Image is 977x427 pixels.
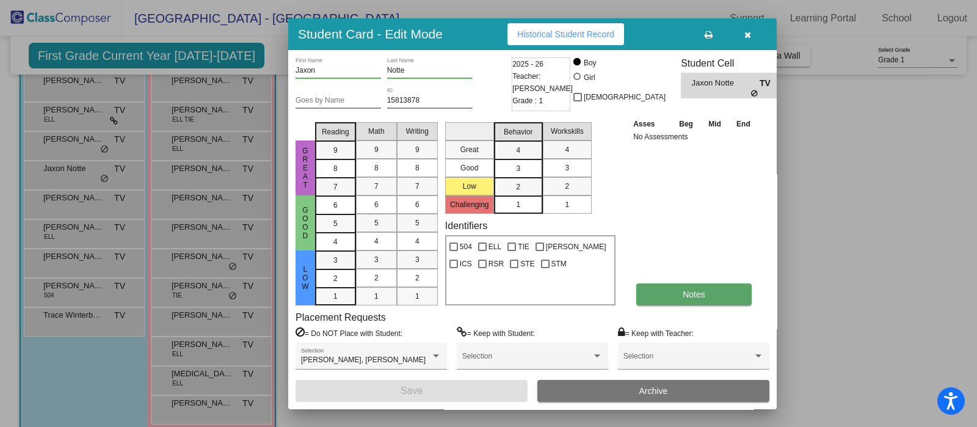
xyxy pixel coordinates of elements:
[333,181,338,192] span: 7
[333,145,338,156] span: 9
[333,236,338,247] span: 4
[374,272,379,283] span: 2
[584,90,666,104] span: [DEMOGRAPHIC_DATA]
[333,218,338,229] span: 5
[387,97,473,105] input: Enter ID
[639,386,668,396] span: Archive
[512,58,543,70] span: 2025 - 26
[333,273,338,284] span: 2
[415,181,419,192] span: 7
[300,147,311,189] span: Great
[517,29,614,39] span: Historical Student Record
[683,290,705,299] span: Notes
[301,356,426,364] span: [PERSON_NAME], [PERSON_NAME]
[296,97,381,105] input: goes by name
[671,117,700,131] th: Beg
[445,220,487,232] label: Identifiers
[630,117,671,131] th: Asses
[551,257,567,271] span: STM
[728,117,758,131] th: End
[415,199,419,210] span: 6
[520,257,534,271] span: STE
[516,145,520,156] span: 4
[322,126,349,137] span: Reading
[415,236,419,247] span: 4
[565,181,569,192] span: 2
[300,206,311,240] span: Good
[565,162,569,173] span: 3
[546,239,606,254] span: [PERSON_NAME]
[565,199,569,210] span: 1
[333,255,338,266] span: 3
[374,236,379,247] span: 4
[300,265,311,291] span: Low
[296,380,528,402] button: Save
[701,117,728,131] th: Mid
[583,57,597,68] div: Boy
[415,217,419,228] span: 5
[333,163,338,174] span: 8
[516,163,520,174] span: 3
[488,257,504,271] span: RSR
[692,77,760,90] span: Jaxon Notte
[618,327,694,339] label: = Keep with Teacher:
[415,144,419,155] span: 9
[415,291,419,302] span: 1
[333,200,338,211] span: 6
[401,385,423,396] span: Save
[565,144,569,155] span: 4
[512,70,573,95] span: Teacher: [PERSON_NAME]
[551,126,584,137] span: Workskills
[630,131,758,143] td: No Assessments
[296,327,402,339] label: = Do NOT Place with Student:
[488,239,501,254] span: ELL
[374,144,379,155] span: 9
[368,126,385,137] span: Math
[681,57,787,69] h3: Student Cell
[518,239,529,254] span: TIE
[415,272,419,283] span: 2
[512,95,543,107] span: Grade : 1
[460,257,472,271] span: ICS
[457,327,535,339] label: = Keep with Student:
[374,254,379,265] span: 3
[537,380,769,402] button: Archive
[406,126,429,137] span: Writing
[516,181,520,192] span: 2
[636,283,752,305] button: Notes
[583,72,595,83] div: Girl
[298,26,443,42] h3: Student Card - Edit Mode
[415,254,419,265] span: 3
[333,291,338,302] span: 1
[760,77,777,90] span: TV
[374,162,379,173] span: 8
[374,181,379,192] span: 7
[507,23,624,45] button: Historical Student Record
[296,312,386,323] label: Placement Requests
[374,217,379,228] span: 5
[374,291,379,302] span: 1
[516,199,520,210] span: 1
[504,126,532,137] span: Behavior
[460,239,472,254] span: 504
[374,199,379,210] span: 6
[415,162,419,173] span: 8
